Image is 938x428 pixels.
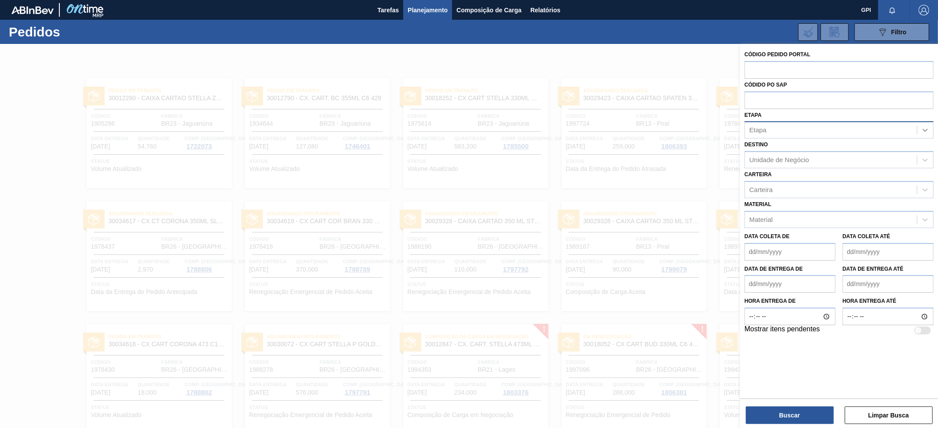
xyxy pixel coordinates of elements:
[821,23,849,41] div: Solicitação de Revisão de Pedidos
[745,141,768,148] label: Destino
[854,23,929,41] button: Filtro
[745,295,836,308] label: Hora entrega de
[749,216,773,223] div: Material
[745,325,820,336] label: Mostrar itens pendentes
[749,156,809,164] div: Unidade de Negócio
[891,29,907,36] span: Filtro
[456,5,522,15] span: Composição de Carga
[843,295,934,308] label: Hora entrega até
[745,112,762,118] label: Etapa
[408,5,448,15] span: Planejamento
[843,233,890,239] label: Data coleta até
[9,27,142,37] h1: Pedidos
[843,266,904,272] label: Data de Entrega até
[745,82,787,88] label: Códido PO SAP
[745,243,836,261] input: dd/mm/yyyy
[377,5,399,15] span: Tarefas
[745,201,771,207] label: Material
[745,275,836,293] input: dd/mm/yyyy
[749,127,766,134] div: Etapa
[843,275,934,293] input: dd/mm/yyyy
[919,5,929,15] img: Logout
[843,243,934,261] input: dd/mm/yyyy
[745,51,810,58] label: Código Pedido Portal
[11,6,54,14] img: TNhmsLtSVTkK8tSr43FrP2fwEKptu5GPRR3wAAAABJRU5ErkJggg==
[530,5,560,15] span: Relatórios
[798,23,818,41] div: Importar Negociações dos Pedidos
[745,233,789,239] label: Data coleta de
[749,186,773,193] div: Carteira
[745,266,803,272] label: Data de Entrega de
[878,4,906,16] button: Notificações
[745,171,772,178] label: Carteira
